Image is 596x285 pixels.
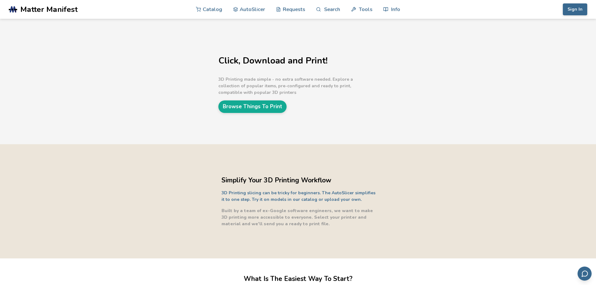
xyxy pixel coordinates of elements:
p: Built by a team of ex-Google software engineers, we want to make 3D printing more accessible to e... [222,207,378,227]
h2: Simplify Your 3D Printing Workflow [222,176,378,185]
p: 3D Printing made simple - no extra software needed. Explore a collection of popular items, pre-co... [218,76,375,96]
h1: Click, Download and Print! [218,56,375,66]
button: Sign In [563,3,587,15]
p: 3D Printing slicing can be tricky for beginners. The AutoSlicer simplifies it to one step. Try it... [222,190,378,203]
button: Send feedback via email [578,267,592,281]
a: Browse Things To Print [218,100,287,113]
span: Matter Manifest [20,5,78,14]
h2: What Is The Easiest Way To Start? [244,274,353,284]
